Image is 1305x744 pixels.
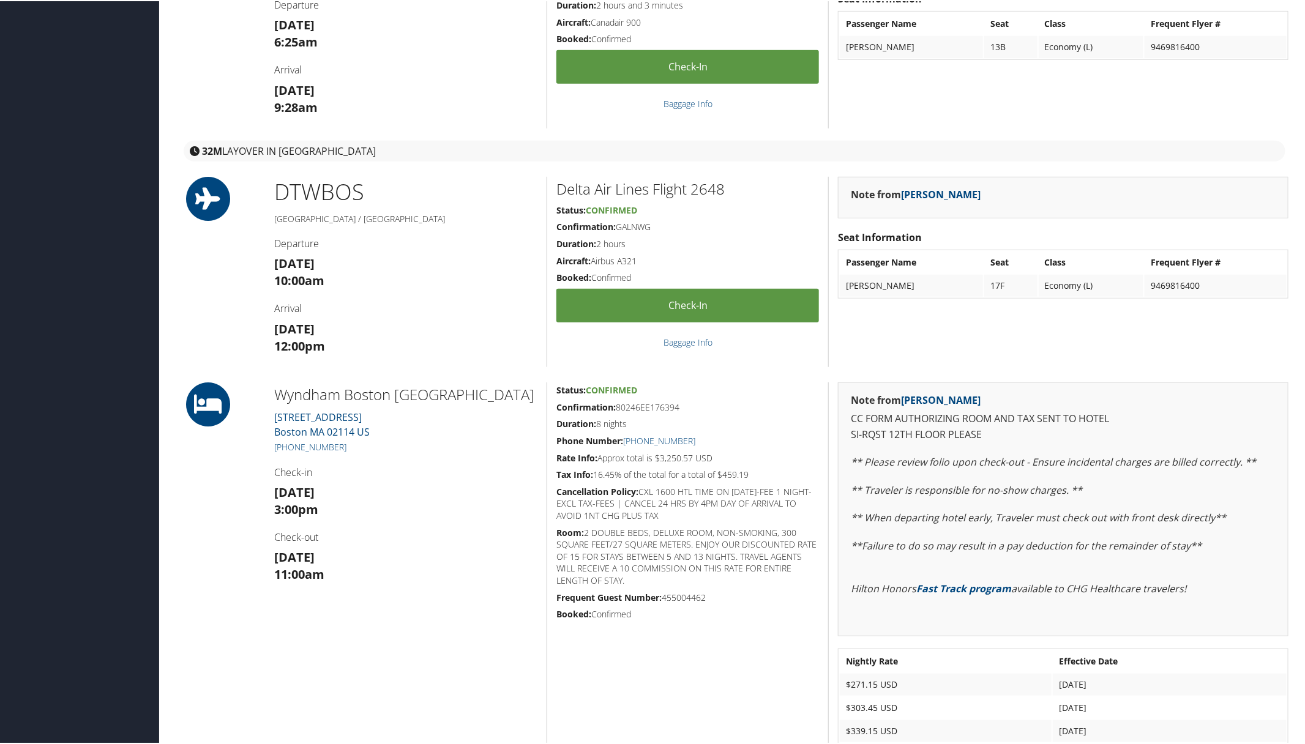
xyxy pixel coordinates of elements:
td: [DATE] [1053,696,1287,718]
strong: Booked: [556,270,591,282]
strong: Aircraft: [556,254,591,266]
strong: Status: [556,203,586,215]
td: Economy (L) [1039,35,1143,57]
th: Effective Date [1053,649,1287,671]
strong: Rate Info: [556,451,597,463]
h5: 2 DOUBLE BEDS, DELUXE ROOM, NON-SMOKING, 300 SQUARE FEET/27 SQUARE METERS. ENJOY OUR DISCOUNTED R... [556,526,819,586]
h5: Confirmed [556,32,819,44]
strong: [DATE] [274,483,315,499]
h5: GALNWG [556,220,819,232]
strong: [DATE] [274,548,315,564]
a: [PERSON_NAME] [901,187,981,200]
strong: Tax Info: [556,467,593,479]
strong: Note from [851,392,981,406]
th: Seat [984,12,1038,34]
h2: Wyndham Boston [GEOGRAPHIC_DATA] [274,383,537,404]
em: **Failure to do so may result in a pay deduction for the remainder of stay** [851,538,1202,551]
strong: Booked: [556,607,591,619]
td: $303.45 USD [840,696,1052,718]
td: 17F [984,273,1038,296]
h2: Delta Air Lines Flight 2648 [556,177,819,198]
a: Fast Track program [916,581,1011,594]
em: ** Please review folio upon check-out - Ensure incidental charges are billed correctly. ** [851,454,1256,467]
h5: Approx total is $3,250.57 USD [556,451,819,463]
a: [PERSON_NAME] [901,392,981,406]
strong: Confirmation: [556,400,616,412]
th: Class [1039,250,1143,272]
em: ** When departing hotel early, Traveler must check out with front desk directly** [851,510,1226,523]
td: Economy (L) [1039,273,1143,296]
th: Passenger Name [840,250,983,272]
th: Frequent Flyer # [1145,12,1287,34]
strong: [DATE] [274,319,315,336]
td: $339.15 USD [840,719,1052,741]
th: Nightly Rate [840,649,1052,671]
h5: Confirmed [556,270,819,283]
a: Baggage Info [664,335,712,347]
strong: Phone Number: [556,434,623,445]
td: 9469816400 [1145,273,1287,296]
th: Frequent Flyer # [1145,250,1287,272]
h5: 8 nights [556,417,819,429]
th: Seat [984,250,1038,272]
td: 9469816400 [1145,35,1287,57]
strong: 9:28am [274,98,318,114]
h4: Departure [274,236,537,249]
a: Check-in [556,49,819,83]
strong: 3:00pm [274,500,318,516]
td: [PERSON_NAME] [840,35,983,57]
a: Baggage Info [664,97,712,108]
h5: CXL 1600 HTL TIME ON [DATE]-FEE 1 NIGHT-EXCL TAX-FEES | CANCEL 24 HRS BY 4PM DAY OF ARRIVAL TO AV... [556,485,819,521]
h5: 16.45% of the total for a total of $459.19 [556,467,819,480]
span: Confirmed [586,203,637,215]
th: Class [1039,12,1143,34]
strong: [DATE] [274,81,315,97]
th: Passenger Name [840,12,983,34]
strong: Status: [556,383,586,395]
h5: 80246EE176394 [556,400,819,412]
td: [DATE] [1053,672,1287,694]
a: [PHONE_NUMBER] [623,434,695,445]
strong: Frequent Guest Number: [556,590,662,602]
h5: Confirmed [556,607,819,619]
h5: 455004462 [556,590,819,603]
strong: Cancellation Policy: [556,485,638,496]
strong: [DATE] [274,15,315,32]
h1: DTW BOS [274,176,537,206]
h5: 2 hours [556,237,819,249]
strong: Seat Information [838,229,922,243]
strong: 32M [202,143,222,157]
em: ** Traveler is responsible for no-show charges. ** [851,482,1082,496]
div: layover in [GEOGRAPHIC_DATA] [184,139,1285,160]
strong: [DATE] [274,254,315,270]
strong: Note from [851,187,981,200]
a: [STREET_ADDRESS]Boston MA 02114 US [274,409,370,437]
h5: Airbus A321 [556,254,819,266]
h5: [GEOGRAPHIC_DATA] / [GEOGRAPHIC_DATA] [274,212,537,224]
strong: Confirmation: [556,220,616,231]
strong: Booked: [556,32,591,43]
h4: Check-in [274,464,537,478]
h5: Canadair 900 [556,15,819,28]
td: 13B [984,35,1038,57]
h4: Check-out [274,529,537,543]
strong: Aircraft: [556,15,591,27]
h4: Arrival [274,62,537,75]
p: CC FORM AUTHORIZING ROOM AND TAX SENT TO HOTEL SI-RQST 12TH FLOOR PLEASE [851,410,1276,441]
a: Check-in [556,288,819,321]
strong: 11:00am [274,565,324,581]
strong: Room: [556,526,584,537]
a: [PHONE_NUMBER] [274,440,346,452]
td: $271.15 USD [840,672,1052,694]
strong: Duration: [556,237,596,248]
strong: Duration: [556,417,596,428]
td: [PERSON_NAME] [840,273,983,296]
h4: Arrival [274,300,537,314]
td: [DATE] [1053,719,1287,741]
span: Confirmed [586,383,637,395]
em: Hilton Honors available to CHG Healthcare travelers! [851,581,1186,594]
strong: 12:00pm [274,337,325,353]
strong: 6:25am [274,32,318,49]
strong: 10:00am [274,271,324,288]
